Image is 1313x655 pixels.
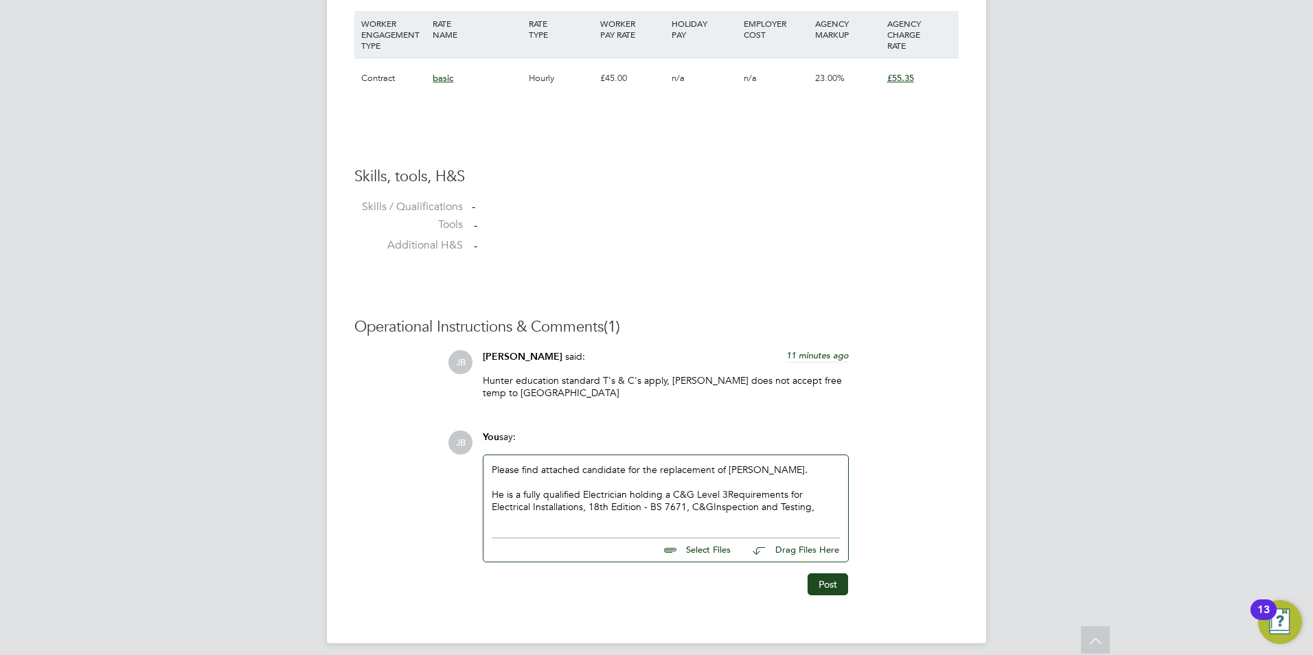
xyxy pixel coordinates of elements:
div: He is a fully qualified Electrician holding a C&G Level 3 Requirements for Electrical Installatio... [492,488,840,513]
button: Drag Files Here [742,536,840,565]
div: WORKER PAY RATE [597,11,668,47]
button: Post [808,573,848,595]
span: n/a [672,72,685,84]
span: - [474,218,477,232]
span: 11 minutes ago [786,349,849,361]
div: HOLIDAY PAY [668,11,740,47]
h3: Operational Instructions & Comments [354,317,959,337]
div: AGENCY CHARGE RATE [884,11,955,58]
span: - [474,239,477,253]
div: Please find attached candidate for the replacement of [PERSON_NAME]. [492,463,840,522]
h3: Skills, tools, H&S [354,167,959,187]
div: - [472,200,959,214]
span: n/a [744,72,757,84]
div: AGENCY MARKUP [812,11,883,47]
div: Contract [358,58,429,98]
label: Skills / Qualifications [354,200,463,214]
div: RATE TYPE [525,11,597,47]
label: Tools [354,218,463,232]
span: said: [565,350,585,363]
div: EMPLOYER COST [740,11,812,47]
span: (1) [604,317,620,336]
span: JB [448,430,472,455]
span: [PERSON_NAME] [483,351,562,363]
div: 13 [1257,610,1270,628]
div: £45.00 [597,58,668,98]
div: Hourly [525,58,597,98]
span: 23.00% [815,72,845,84]
div: RATE NAME [429,11,525,47]
span: You [483,431,499,443]
div: WORKER ENGAGEMENT TYPE [358,11,429,58]
div: say: [483,430,849,455]
p: Hunter education standard T's & C's apply, [PERSON_NAME] does not accept free temp to [GEOGRAPHIC... [483,374,849,399]
span: £55.35 [887,72,914,84]
span: JB [448,350,472,374]
span: basic [433,72,453,84]
label: Additional H&S [354,238,463,253]
button: Open Resource Center, 13 new notifications [1258,600,1302,644]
